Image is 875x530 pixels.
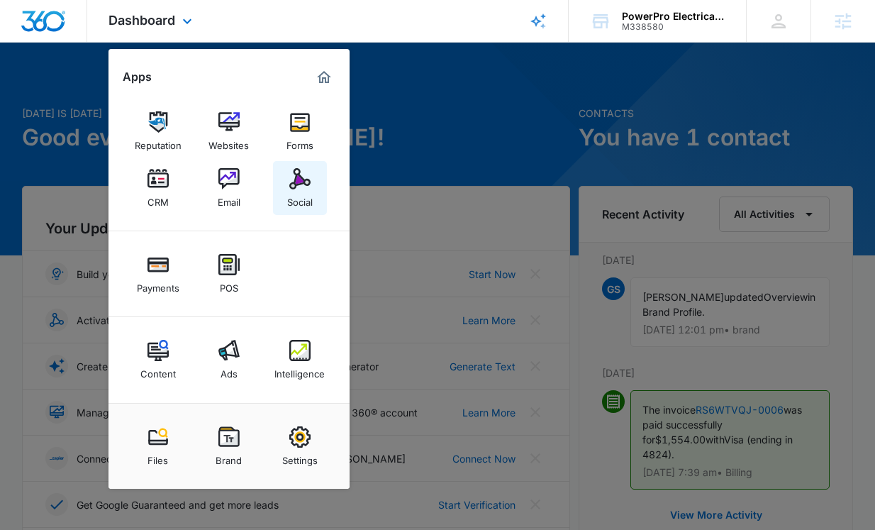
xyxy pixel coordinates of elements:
[202,247,256,301] a: POS
[202,419,256,473] a: Brand
[147,448,168,466] div: Files
[208,133,249,151] div: Websites
[108,13,175,28] span: Dashboard
[273,419,327,473] a: Settings
[40,23,69,34] div: v 4.0.25
[221,361,238,380] div: Ads
[287,189,313,208] div: Social
[54,84,127,93] div: Domain Overview
[220,275,238,294] div: POS
[131,419,185,473] a: Files
[131,247,185,301] a: Payments
[137,275,179,294] div: Payments
[38,82,50,94] img: tab_domain_overview_orange.svg
[123,70,152,84] h2: Apps
[37,37,156,48] div: Domain: [DOMAIN_NAME]
[141,82,152,94] img: tab_keywords_by_traffic_grey.svg
[131,161,185,215] a: CRM
[216,448,242,466] div: Brand
[202,333,256,387] a: Ads
[140,361,176,380] div: Content
[273,333,327,387] a: Intelligence
[282,448,318,466] div: Settings
[273,161,327,215] a: Social
[202,104,256,158] a: Websites
[157,84,239,93] div: Keywords by Traffic
[622,22,725,32] div: account id
[286,133,313,151] div: Forms
[23,23,34,34] img: logo_orange.svg
[218,189,240,208] div: Email
[313,66,335,89] a: Marketing 360® Dashboard
[273,104,327,158] a: Forms
[131,333,185,387] a: Content
[135,133,182,151] div: Reputation
[202,161,256,215] a: Email
[622,11,725,22] div: account name
[23,37,34,48] img: website_grey.svg
[147,189,169,208] div: CRM
[131,104,185,158] a: Reputation
[274,361,325,380] div: Intelligence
